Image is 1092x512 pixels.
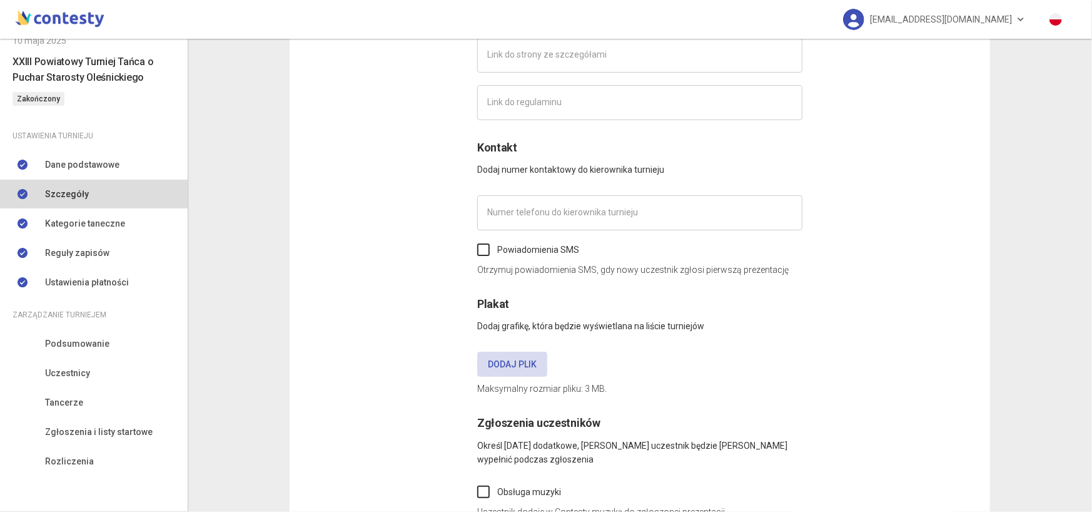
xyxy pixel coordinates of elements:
[45,366,90,380] span: Uczestnicy
[45,454,94,468] span: Rozliczenia
[45,217,125,230] span: Kategorie taneczne
[13,34,175,48] div: 10 maja 2025
[477,243,579,257] label: Powiadomienia SMS
[477,297,509,310] span: Plakat
[13,92,64,106] span: Zakończony
[45,187,89,201] span: Szczegóły
[45,337,109,351] span: Podsumowanie
[477,263,802,277] p: Otrzymuj powiadomienia SMS, gdy nowy uczestnik zgłosi pierwszą prezentację
[45,275,129,289] span: Ustawienia płatności
[477,141,517,154] span: Kontakt
[13,308,106,322] span: Zarządzanie turniejem
[477,352,547,377] label: Dodaj plik
[13,54,175,85] h6: XXIII Powiatowy Turniej Tańca o Puchar Starosty Oleśnickiego
[477,416,600,429] span: Zgłoszenia uczestników
[477,382,802,396] p: Maksymalny rozmiar pliku: 3 MB.
[45,158,119,172] span: Dane podstawowe
[477,485,561,499] label: Obsługa muzyki
[45,246,109,260] span: Reguły zapisów
[477,313,802,333] p: Dodaj grafikę, która będzie wyświetlana na liście turniejów
[45,396,83,409] span: Tancerze
[477,433,802,466] p: Określ [DATE] dodatkowe, [PERSON_NAME] uczestnik będzie [PERSON_NAME] wypełnić podczas zgłoszenia
[13,129,175,143] div: Ustawienia turnieju
[45,425,153,439] span: Zgłoszenia i listy startowe
[871,6,1013,33] span: [EMAIL_ADDRESS][DOMAIN_NAME]
[477,156,802,177] p: Dodaj numer kontaktowy do kierownika turnieju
